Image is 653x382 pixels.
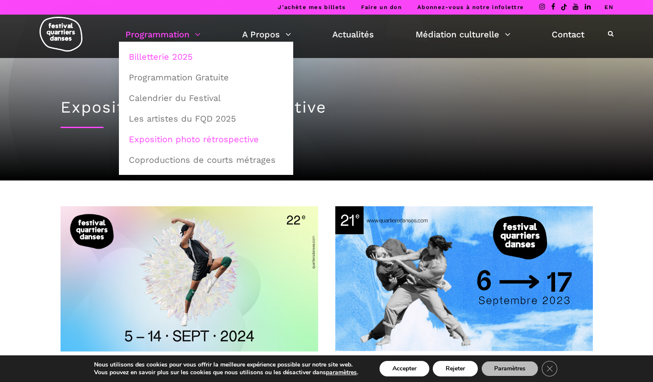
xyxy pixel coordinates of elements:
[433,361,478,376] button: Rejeter
[124,67,289,87] a: Programmation Gratuite
[94,361,358,369] p: Nous utilisons des cookies pour vous offrir la meilleure expérience possible sur notre site web.
[124,150,289,170] a: Coproductions de courts métrages
[124,47,289,67] a: Billetterie 2025
[361,4,402,10] a: Faire un don
[124,109,289,128] a: Les artistes du FQD 2025
[332,27,374,42] a: Actualités
[481,361,538,376] button: Paramètres
[278,4,346,10] a: J’achète mes billets
[61,98,593,117] h1: Exposition photo rétrospective
[380,361,429,376] button: Accepter
[552,27,584,42] a: Contact
[604,4,614,10] a: EN
[94,369,358,376] p: Vous pouvez en savoir plus sur les cookies que nous utilisons ou les désactiver dans .
[542,361,557,376] button: Close GDPR Cookie Banner
[124,129,289,149] a: Exposition photo rétrospective
[124,88,289,108] a: Calendrier du Festival
[242,27,291,42] a: A Propos
[125,27,200,42] a: Programmation
[417,4,524,10] a: Abonnez-vous à notre infolettre
[326,369,357,376] button: paramètres
[39,17,82,52] img: logo-fqd-med
[416,27,510,42] a: Médiation culturelle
